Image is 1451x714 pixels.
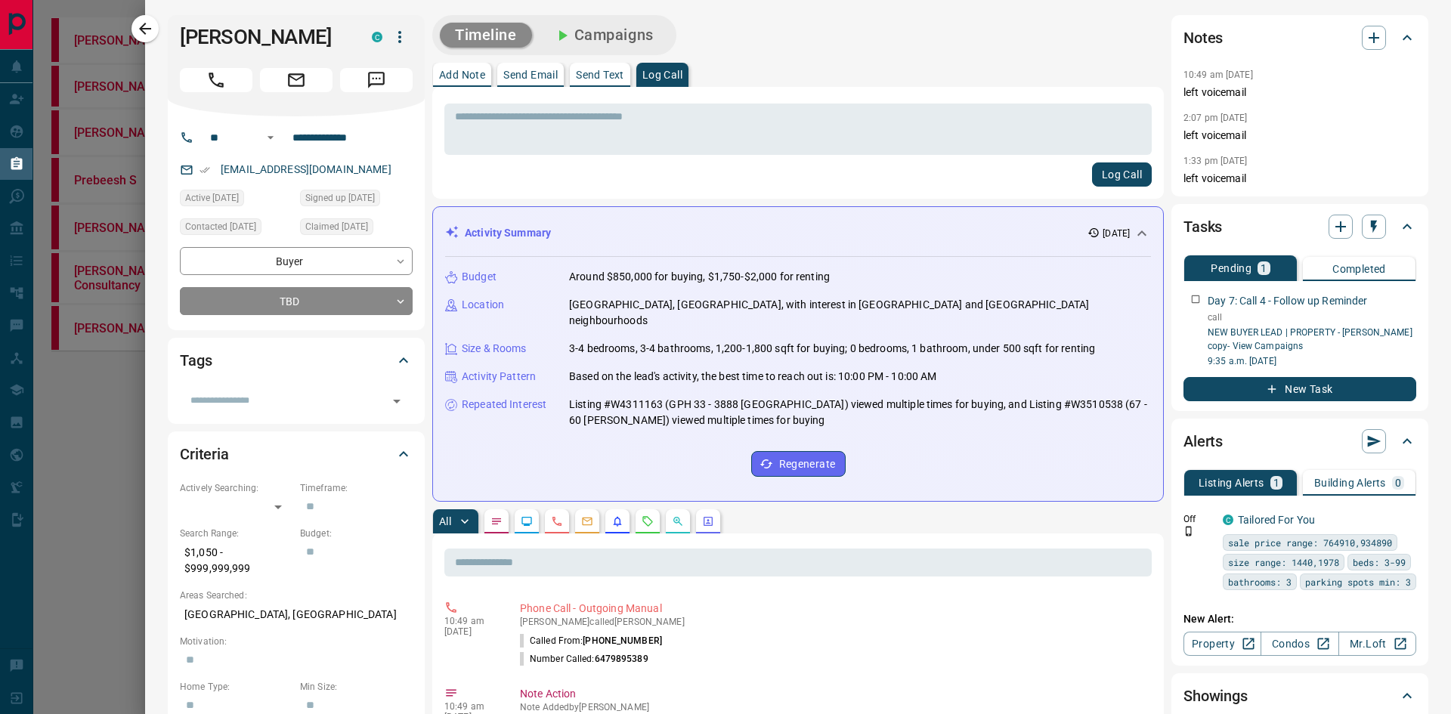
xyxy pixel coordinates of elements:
p: Activity Pattern [462,369,536,385]
a: Property [1183,632,1261,656]
p: [DATE] [444,626,497,637]
span: Claimed [DATE] [305,219,368,234]
svg: Email Verified [200,165,210,175]
div: Tags [180,342,413,379]
a: Condos [1261,632,1338,656]
span: [PHONE_NUMBER] [583,635,662,646]
svg: Listing Alerts [611,515,623,527]
p: 2:07 pm [DATE] [1183,113,1248,123]
svg: Emails [581,515,593,527]
h2: Alerts [1183,429,1223,453]
p: Completed [1332,264,1386,274]
div: Activity Summary[DATE] [445,219,1151,247]
h2: Tags [180,348,212,372]
p: Note Action [520,686,1146,702]
button: Open [261,128,280,147]
p: Add Note [439,70,485,80]
a: Mr.Loft [1338,632,1416,656]
p: Timeframe: [300,481,413,495]
svg: Calls [551,515,563,527]
button: New Task [1183,377,1416,401]
div: Sun Sep 07 2025 [180,190,292,211]
p: Home Type: [180,680,292,694]
div: Showings [1183,678,1416,714]
h1: [PERSON_NAME] [180,25,349,49]
p: left voicemail [1183,171,1416,187]
p: Search Range: [180,527,292,540]
div: Buyer [180,247,413,275]
p: Phone Call - Outgoing Manual [520,601,1146,617]
p: Day 7: Call 4 - Follow up Reminder [1208,293,1367,309]
h2: Criteria [180,442,229,466]
p: 9:35 a.m. [DATE] [1208,354,1416,368]
svg: Push Notification Only [1183,526,1194,536]
p: Send Text [576,70,624,80]
p: Off [1183,512,1214,526]
svg: Lead Browsing Activity [521,515,533,527]
button: Timeline [440,23,532,48]
p: 1 [1261,263,1267,274]
span: parking spots min: 3 [1305,574,1411,589]
p: Actively Searching: [180,481,292,495]
span: beds: 3-99 [1353,555,1406,570]
p: Around $850,000 for buying, $1,750-$2,000 for renting [569,269,830,285]
p: 0 [1395,478,1401,488]
p: 10:49 am [DATE] [1183,70,1253,80]
p: Log Call [642,70,682,80]
span: sale price range: 764910,934890 [1228,535,1392,550]
p: Budget: [300,527,413,540]
div: Tue Feb 01 2022 [300,190,413,211]
p: New Alert: [1183,611,1416,627]
div: condos.ca [1223,515,1233,525]
p: left voicemail [1183,85,1416,100]
p: Pending [1211,263,1251,274]
p: left voicemail [1183,128,1416,144]
svg: Agent Actions [702,515,714,527]
p: Listing Alerts [1199,478,1264,488]
span: Email [260,68,333,92]
div: Tue Sep 09 2025 [300,218,413,240]
a: Tailored For You [1238,514,1315,526]
p: [PERSON_NAME] called [PERSON_NAME] [520,617,1146,627]
svg: Requests [642,515,654,527]
span: Contacted [DATE] [185,219,256,234]
p: All [439,516,451,527]
button: Open [386,391,407,412]
p: Called From: [520,634,662,648]
p: Note Added by [PERSON_NAME] [520,702,1146,712]
p: Size & Rooms [462,341,527,357]
span: bathrooms: 3 [1228,574,1292,589]
p: Areas Searched: [180,589,413,602]
div: Criteria [180,436,413,472]
div: condos.ca [372,32,382,42]
button: Regenerate [751,451,846,477]
p: $1,050 - $999,999,999 [180,540,292,581]
p: [DATE] [1103,227,1130,240]
p: Send Email [503,70,558,80]
p: Number Called: [520,652,648,666]
span: Signed up [DATE] [305,190,375,206]
div: Alerts [1183,423,1416,459]
p: 3-4 bedrooms, 3-4 bathrooms, 1,200-1,800 sqft for buying; 0 bedrooms, 1 bathroom, under 500 sqft ... [569,341,1095,357]
p: Min Size: [300,680,413,694]
p: 10:49 am [444,616,497,626]
p: [GEOGRAPHIC_DATA], [GEOGRAPHIC_DATA], with interest in [GEOGRAPHIC_DATA] and [GEOGRAPHIC_DATA] ne... [569,297,1151,329]
button: Log Call [1092,162,1152,187]
span: Active [DATE] [185,190,239,206]
p: [GEOGRAPHIC_DATA], [GEOGRAPHIC_DATA] [180,602,413,627]
p: Activity Summary [465,225,551,241]
div: Notes [1183,20,1416,56]
p: Listing #W4311163 (GPH 33 - 3888 [GEOGRAPHIC_DATA]) viewed multiple times for buying, and Listing... [569,397,1151,428]
svg: Opportunities [672,515,684,527]
p: 1:33 pm [DATE] [1183,156,1248,166]
a: [EMAIL_ADDRESS][DOMAIN_NAME] [221,163,391,175]
p: Building Alerts [1314,478,1386,488]
span: Call [180,68,252,92]
div: Tasks [1183,209,1416,245]
h2: Tasks [1183,215,1222,239]
span: Message [340,68,413,92]
p: Budget [462,269,497,285]
h2: Showings [1183,684,1248,708]
span: 6479895389 [595,654,648,664]
div: Thu Sep 11 2025 [180,218,292,240]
